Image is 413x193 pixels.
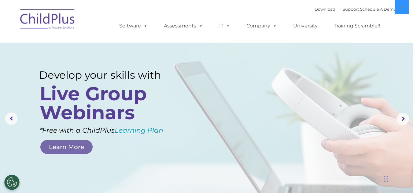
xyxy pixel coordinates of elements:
iframe: Chat Widget [313,127,413,193]
a: Support [343,7,359,12]
img: ChildPlus by Procare Solutions [17,5,78,35]
span: Last name [85,40,104,45]
a: Learning Plan [115,126,163,134]
rs-layer: Live Group Webinars [40,84,174,122]
div: Drag [384,170,388,188]
button: Cookies Settings [4,175,20,190]
rs-layer: *Free with a ChildPlus [40,124,186,137]
a: Download [315,7,335,12]
a: Software [113,20,154,32]
a: IT [213,20,236,32]
a: Schedule A Demo [360,7,396,12]
a: Learn More [40,140,93,154]
rs-layer: Develop your skills with [39,69,176,81]
font: | [315,7,396,12]
span: Phone number [85,65,111,70]
a: Assessments [158,20,209,32]
a: Training Scramble!! [328,20,386,32]
a: Company [240,20,283,32]
a: University [287,20,324,32]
